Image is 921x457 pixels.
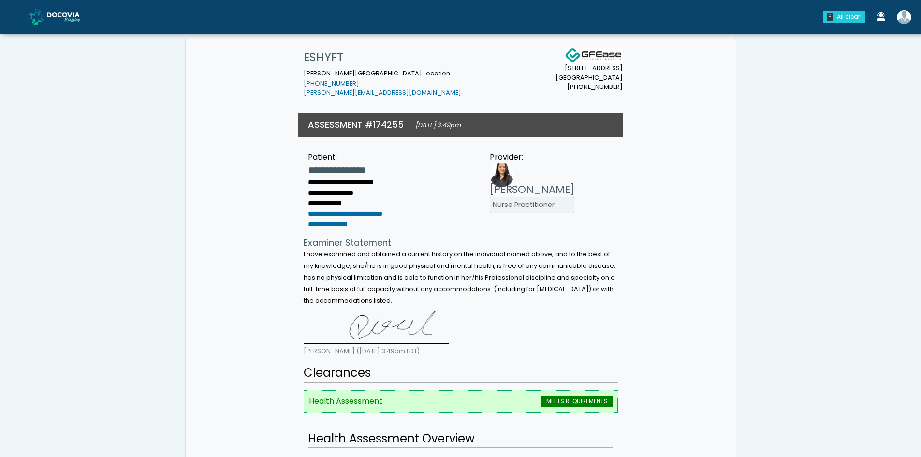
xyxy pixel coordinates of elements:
img: 6PKyc0AAAAGSURBVAMAQJEoZ18su8UAAAAASUVORK5CYII= [304,310,449,344]
div: All clear! [837,13,862,21]
img: Docovia Staffing Logo [565,48,623,63]
h3: ASSESSMENT #174255 [308,118,404,131]
h3: [PERSON_NAME] [490,182,574,197]
h4: Examiner Statement [304,237,618,248]
li: Nurse Practitioner [490,197,574,213]
small: [PERSON_NAME][GEOGRAPHIC_DATA] Location [304,69,461,97]
div: Provider: [490,151,574,163]
img: Docovia [29,9,44,25]
small: I have examined and obtained a current history on the individual named above; and to the best of ... [304,250,615,305]
a: [PHONE_NUMBER] [304,79,359,88]
span: MEETS REQUIREMENTS [541,396,613,407]
h2: Health Assessment Overview [308,430,613,448]
img: Docovia [47,12,95,22]
small: [DATE] 3:49pm [415,121,461,129]
img: Shakerra Crippen [897,10,911,24]
div: 0 [827,13,833,21]
small: [STREET_ADDRESS] [GEOGRAPHIC_DATA] [PHONE_NUMBER] [556,63,623,91]
a: 0 All clear! [817,7,871,27]
small: [PERSON_NAME] ([DATE] 3:49pm EDT) [304,347,420,355]
a: Docovia [29,1,95,32]
li: Health Assessment [304,390,618,413]
h1: ESHYFT [304,48,461,67]
h2: Clearances [304,364,618,383]
a: [PERSON_NAME][EMAIL_ADDRESS][DOMAIN_NAME] [304,88,461,97]
div: Patient: [308,151,382,163]
img: Provider image [490,163,514,187]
